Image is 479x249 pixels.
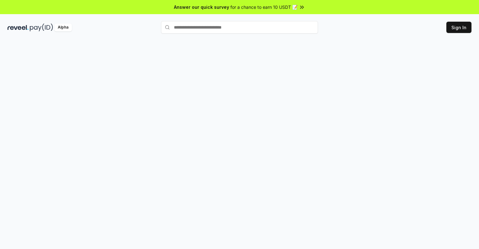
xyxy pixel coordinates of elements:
[30,24,53,31] img: pay_id
[174,4,229,10] span: Answer our quick survey
[230,4,298,10] span: for a chance to earn 10 USDT 📝
[446,22,471,33] button: Sign In
[8,24,29,31] img: reveel_dark
[54,24,72,31] div: Alpha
